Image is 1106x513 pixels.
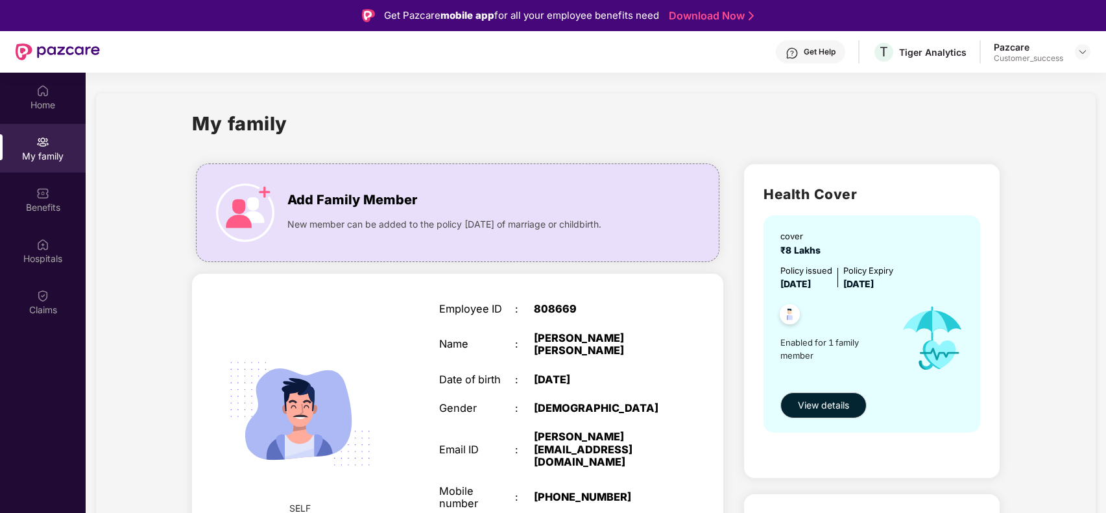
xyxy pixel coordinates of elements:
img: svg+xml;base64,PHN2ZyBpZD0iRHJvcGRvd24tMzJ4MzIiIHhtbG5zPSJodHRwOi8vd3d3LnczLm9yZy8yMDAwL3N2ZyIgd2... [1077,47,1088,57]
div: Get Help [804,47,836,57]
img: svg+xml;base64,PHN2ZyBpZD0iSG9tZSIgeG1sbnM9Imh0dHA6Ly93d3cudzMub3JnLzIwMDAvc3ZnIiB3aWR0aD0iMjAiIG... [36,84,49,97]
img: svg+xml;base64,PHN2ZyBpZD0iQmVuZWZpdHMiIHhtbG5zPSJodHRwOi8vd3d3LnczLm9yZy8yMDAwL3N2ZyIgd2lkdGg9Ij... [36,187,49,200]
div: : [515,491,534,503]
div: Tiger Analytics [899,46,967,58]
span: Enabled for 1 family member [780,336,888,363]
div: : [515,402,534,414]
div: [PERSON_NAME] [PERSON_NAME] [534,332,666,357]
img: icon [889,291,977,386]
div: : [515,374,534,386]
div: Email ID [439,444,514,456]
span: [DATE] [843,278,874,289]
img: New Pazcare Logo [16,43,100,60]
h1: My family [192,109,287,138]
img: svg+xml;base64,PHN2ZyBpZD0iSGVscC0zMngzMiIgeG1sbnM9Imh0dHA6Ly93d3cudzMub3JnLzIwMDAvc3ZnIiB3aWR0aD... [786,47,799,60]
div: : [515,338,534,350]
div: [DEMOGRAPHIC_DATA] [534,402,666,414]
img: Stroke [749,9,754,23]
div: [DATE] [534,374,666,386]
div: [PERSON_NAME][EMAIL_ADDRESS][DOMAIN_NAME] [534,431,666,468]
img: svg+xml;base64,PHN2ZyBpZD0iQ2xhaW0iIHhtbG5zPSJodHRwOi8vd3d3LnczLm9yZy8yMDAwL3N2ZyIgd2lkdGg9IjIwIi... [36,289,49,302]
div: : [515,303,534,315]
span: [DATE] [780,278,811,289]
div: Employee ID [439,303,514,315]
button: View details [780,392,867,418]
div: Pazcare [994,41,1063,53]
div: Customer_success [994,53,1063,64]
span: ₹8 Lakhs [780,245,826,256]
div: [PHONE_NUMBER] [534,491,666,503]
div: Name [439,338,514,350]
img: Logo [362,9,375,22]
span: T [880,44,888,60]
h2: Health Cover [763,184,980,205]
div: cover [780,230,826,243]
div: Policy issued [780,264,832,277]
div: : [515,444,534,456]
span: New member can be added to the policy [DATE] of marriage or childbirth. [287,217,601,232]
div: Date of birth [439,374,514,386]
div: Policy Expiry [843,264,893,277]
strong: mobile app [440,9,494,21]
div: Mobile number [439,485,514,510]
span: View details [798,398,849,412]
img: svg+xml;base64,PHN2ZyB3aWR0aD0iMjAiIGhlaWdodD0iMjAiIHZpZXdCb3g9IjAgMCAyMCAyMCIgZmlsbD0ibm9uZSIgeG... [36,136,49,149]
a: Download Now [669,9,750,23]
div: 808669 [534,303,666,315]
img: svg+xml;base64,PHN2ZyBpZD0iSG9zcGl0YWxzIiB4bWxucz0iaHR0cDovL3d3dy53My5vcmcvMjAwMC9zdmciIHdpZHRoPS... [36,238,49,251]
img: icon [216,184,274,242]
div: Get Pazcare for all your employee benefits need [384,8,659,23]
img: svg+xml;base64,PHN2ZyB4bWxucz0iaHR0cDovL3d3dy53My5vcmcvMjAwMC9zdmciIHdpZHRoPSI0OC45NDMiIGhlaWdodD... [774,300,806,332]
img: svg+xml;base64,PHN2ZyB4bWxucz0iaHR0cDovL3d3dy53My5vcmcvMjAwMC9zdmciIHdpZHRoPSIyMjQiIGhlaWdodD0iMT... [213,326,387,501]
span: Add Family Member [287,190,417,210]
div: Gender [439,402,514,414]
